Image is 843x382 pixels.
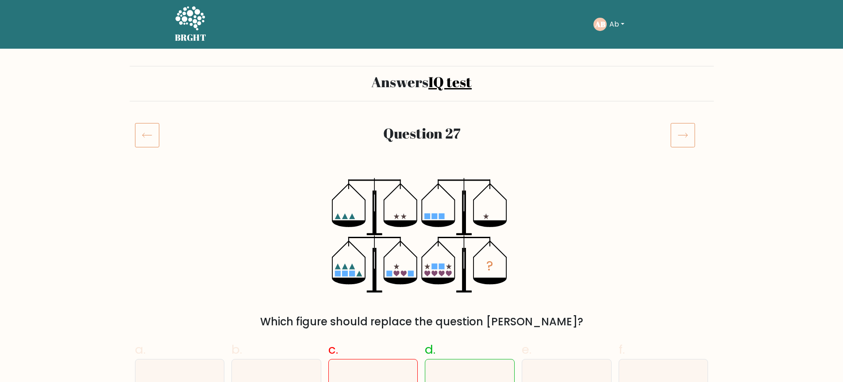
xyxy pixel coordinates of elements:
[175,32,207,43] h5: BRGHT
[522,341,531,358] span: e.
[425,341,435,358] span: d.
[175,4,207,45] a: BRGHT
[135,341,146,358] span: a.
[619,341,625,358] span: f.
[184,125,660,142] h2: Question 27
[607,19,627,30] button: Ab
[140,314,703,330] div: Which figure should replace the question [PERSON_NAME]?
[328,341,338,358] span: c.
[428,72,472,91] a: IQ test
[594,19,605,29] text: AB
[486,257,493,276] tspan: ?
[135,73,708,90] h2: Answers
[231,341,242,358] span: b.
